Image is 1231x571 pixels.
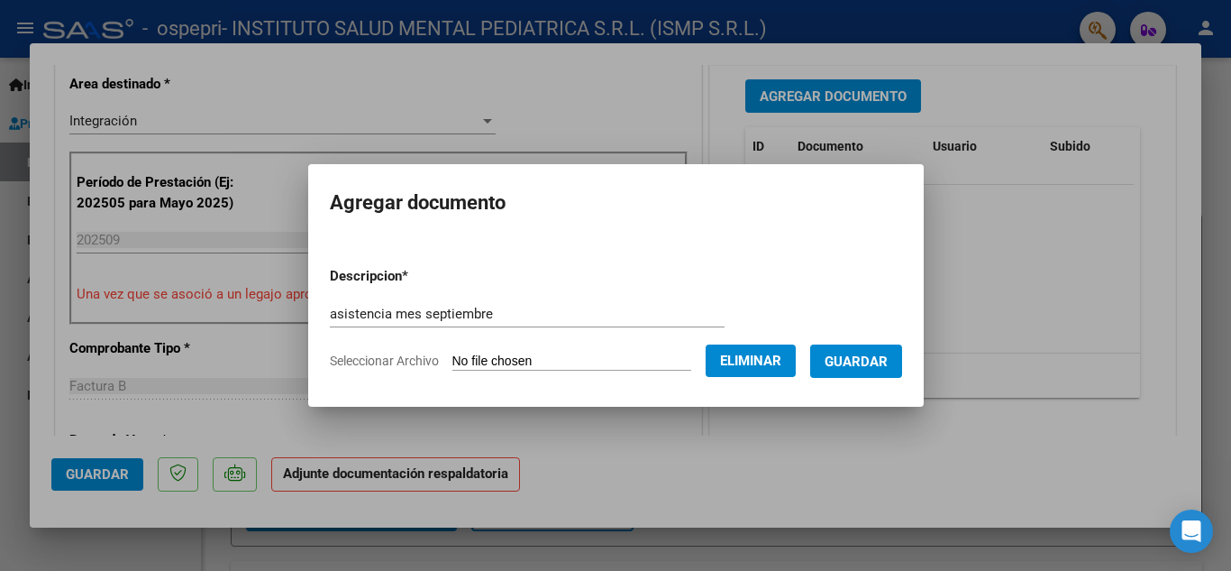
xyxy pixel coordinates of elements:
button: Guardar [810,345,902,378]
div: Open Intercom Messenger [1170,510,1213,553]
span: Guardar [825,354,888,370]
span: Seleccionar Archivo [330,354,439,368]
h2: Agregar documento [330,186,902,220]
p: Descripcion [330,266,502,287]
span: Eliminar [720,353,781,369]
button: Eliminar [706,345,796,377]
